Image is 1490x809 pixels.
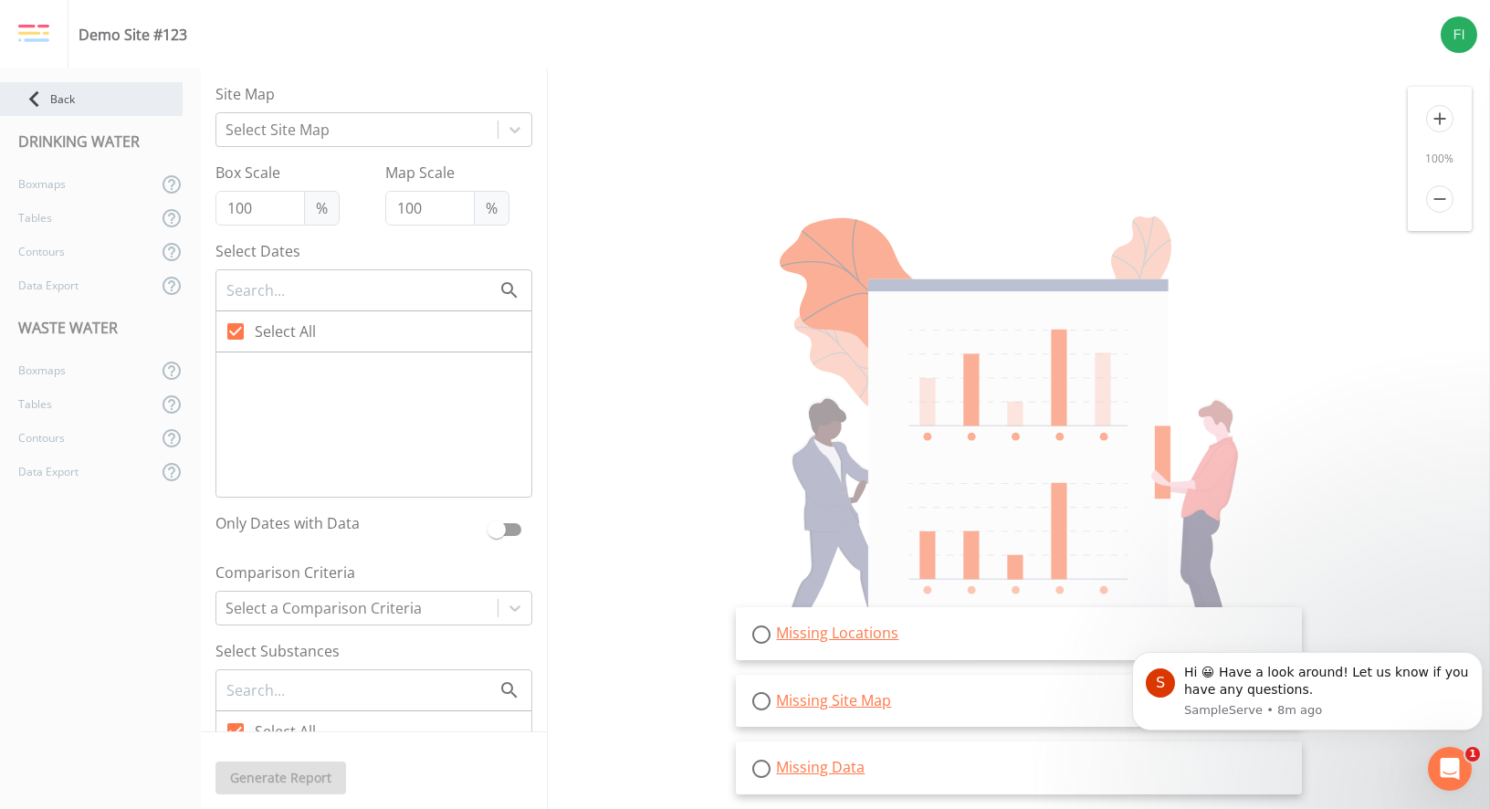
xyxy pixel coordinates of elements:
label: Box Scale [215,162,340,184]
input: Search... [225,278,498,302]
label: Comparison Criteria [215,562,532,583]
label: Select Substances [215,640,532,662]
span: Select All [255,720,316,742]
iframe: Intercom live chat [1428,747,1472,791]
a: Missing Data [776,757,865,777]
span: 1 [1465,747,1480,762]
span: % [474,191,509,226]
input: Search... [225,678,498,702]
label: Site Map [215,83,532,105]
img: logo [18,24,49,44]
span: % [304,191,340,226]
label: Only Dates with Data [215,512,479,540]
label: Map Scale [385,162,509,184]
i: remove [1426,185,1453,213]
span: Select All [255,320,316,342]
label: Select Dates [215,240,532,262]
iframe: Intercom notifications message [1125,625,1490,760]
img: 724dc8321f4cb78e07331feb8fab2825 [1441,16,1477,53]
a: Missing Site Map [776,690,891,710]
div: Demo Site #123 [79,24,187,46]
div: 100 % [1408,151,1472,167]
i: add [1426,105,1453,132]
img: undraw_report_building_chart-e1PV7-8T.svg [737,216,1302,661]
a: Missing Locations [776,623,898,643]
